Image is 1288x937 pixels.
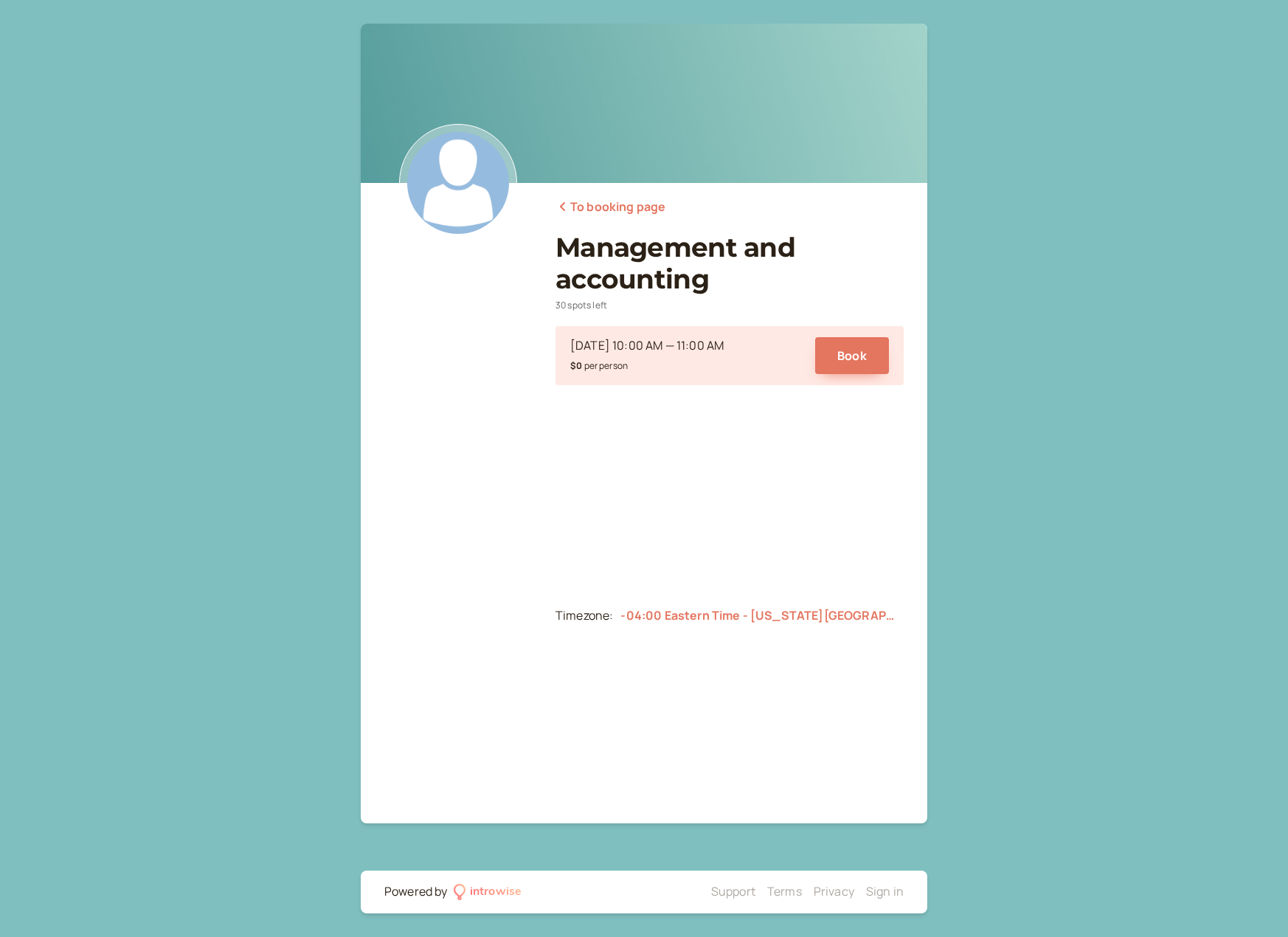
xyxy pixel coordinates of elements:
[866,883,904,899] a: Sign in
[454,882,522,902] a: introwise
[570,336,724,356] div: [DATE] 10:00 AM — 11:00 AM
[570,359,582,372] b: $0
[555,232,904,295] h1: Management and accounting
[814,883,854,899] a: Privacy
[570,359,628,372] small: per person
[555,198,665,217] a: To booking page
[384,882,448,902] div: Powered by
[767,883,802,899] a: Terms
[555,606,613,626] div: Timezone:
[815,337,889,374] button: Book
[470,882,522,902] div: introwise
[555,299,607,311] small: 30 spots left
[711,883,755,899] a: Support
